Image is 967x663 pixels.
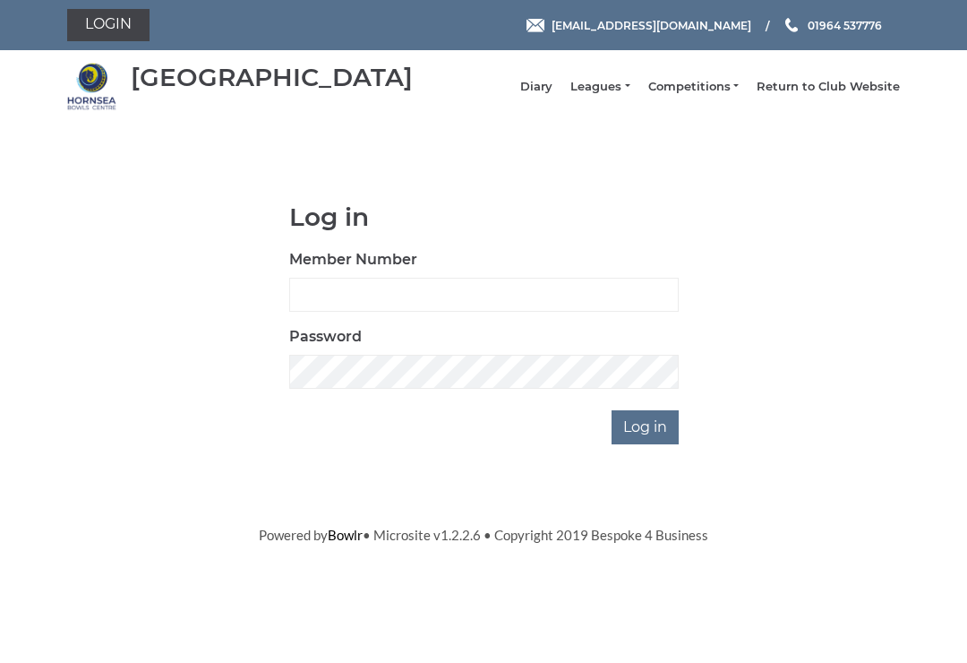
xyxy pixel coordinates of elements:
span: [EMAIL_ADDRESS][DOMAIN_NAME] [552,18,751,31]
div: [GEOGRAPHIC_DATA] [131,64,413,91]
a: Diary [520,79,552,95]
a: Leagues [570,79,629,95]
a: Phone us 01964 537776 [783,17,882,34]
a: Return to Club Website [757,79,900,95]
span: 01964 537776 [808,18,882,31]
a: Competitions [648,79,739,95]
input: Log in [612,410,679,444]
img: Email [526,19,544,32]
a: Bowlr [328,527,363,543]
label: Password [289,326,362,348]
span: Powered by • Microsite v1.2.2.6 • Copyright 2019 Bespoke 4 Business [259,527,708,543]
img: Hornsea Bowls Centre [67,62,116,111]
img: Phone us [785,18,798,32]
a: Login [67,9,150,41]
label: Member Number [289,249,417,271]
a: Email [EMAIL_ADDRESS][DOMAIN_NAME] [526,17,751,34]
h1: Log in [289,203,679,231]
